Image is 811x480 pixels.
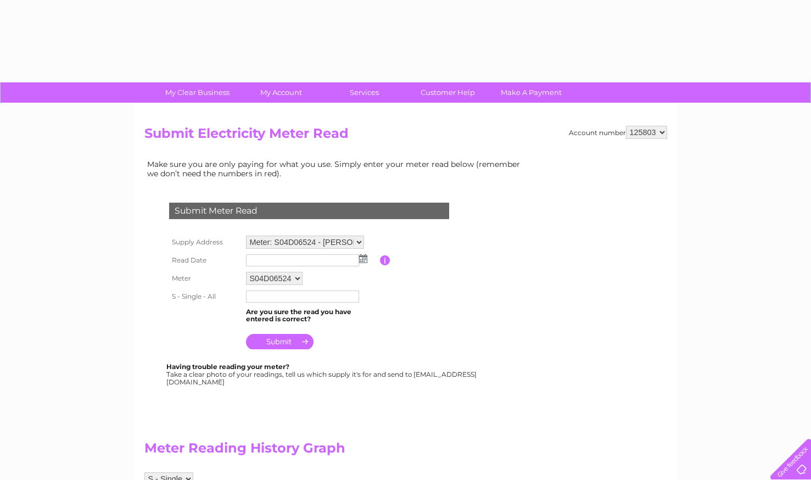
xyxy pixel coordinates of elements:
div: Take a clear photo of your readings, tell us which supply it's for and send to [EMAIL_ADDRESS][DO... [166,363,478,386]
div: Account number [569,126,667,139]
b: Having trouble reading your meter? [166,362,289,371]
a: My Account [236,82,326,103]
td: Are you sure the read you have entered is correct? [243,305,380,326]
a: My Clear Business [152,82,243,103]
a: Make A Payment [486,82,577,103]
th: Read Date [166,252,243,269]
th: S - Single - All [166,288,243,305]
div: Submit Meter Read [169,203,449,219]
th: Meter [166,269,243,288]
a: Customer Help [402,82,493,103]
input: Information [380,255,390,265]
th: Supply Address [166,233,243,252]
td: Make sure you are only paying for what you use. Simply enter your meter read below (remember we d... [144,157,529,180]
h2: Submit Electricity Meter Read [144,126,667,147]
img: ... [359,254,367,263]
a: Services [319,82,410,103]
h2: Meter Reading History Graph [144,440,529,461]
input: Submit [246,334,314,349]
